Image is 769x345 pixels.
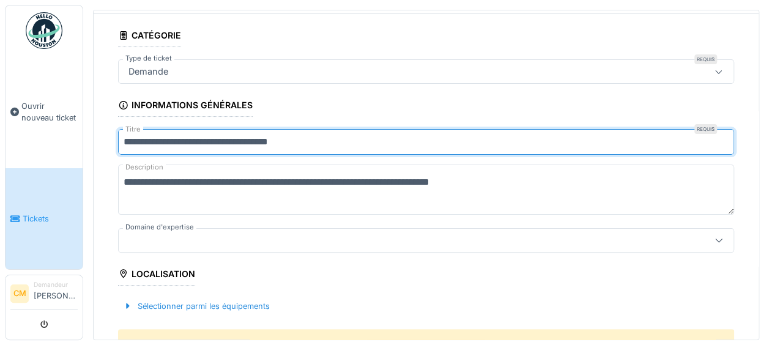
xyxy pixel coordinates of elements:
label: Type de ticket [123,53,174,64]
div: Informations générales [118,96,253,117]
label: Domaine d'expertise [123,222,196,232]
div: Demande [124,65,173,78]
img: Badge_color-CXgf-gQk.svg [26,12,62,49]
span: Tickets [23,213,78,224]
div: Localisation [118,265,195,286]
a: Tickets [6,168,83,269]
div: Requis [694,124,717,134]
label: Description [123,160,166,175]
div: Demandeur [34,280,78,289]
span: Ouvrir nouveau ticket [21,100,78,124]
div: Catégorie [118,26,181,47]
div: Requis [694,54,717,64]
li: [PERSON_NAME] [34,280,78,306]
a: Ouvrir nouveau ticket [6,56,83,168]
div: Sélectionner parmi les équipements [118,298,275,314]
label: Titre [123,124,143,135]
li: CM [10,284,29,303]
a: CM Demandeur[PERSON_NAME] [10,280,78,310]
